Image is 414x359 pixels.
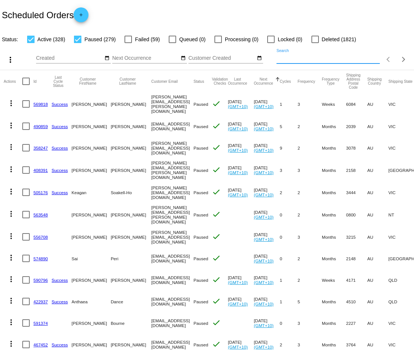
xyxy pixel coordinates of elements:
a: (GMT+10) [228,192,248,197]
mat-cell: 2 [298,137,322,159]
mat-cell: [PERSON_NAME][EMAIL_ADDRESS][DOMAIN_NAME] [151,182,194,203]
a: (GMT+10) [228,345,248,349]
mat-cell: 3 [298,312,322,334]
mat-cell: 2 [298,115,322,137]
mat-cell: AU [367,92,388,115]
span: Paused [194,102,208,107]
mat-icon: check [212,99,221,108]
mat-icon: more_vert [7,253,16,262]
mat-icon: check [212,165,221,174]
mat-cell: 2148 [346,248,367,269]
mat-cell: [PERSON_NAME][EMAIL_ADDRESS][PERSON_NAME][DOMAIN_NAME] [151,159,194,182]
mat-cell: 0 [280,312,298,334]
mat-icon: check [212,297,221,306]
mat-cell: Weeks [322,92,346,115]
mat-icon: more_vert [7,143,16,151]
mat-icon: date_range [257,55,262,61]
input: Search [276,55,379,61]
mat-cell: [PERSON_NAME] [72,334,111,355]
mat-cell: [PERSON_NAME] [111,334,151,355]
h2: Scheduled Orders [2,7,88,22]
a: (GMT+10) [254,126,274,131]
mat-cell: [DATE] [254,248,280,269]
mat-icon: more_vert [7,275,16,284]
mat-cell: AU [367,115,388,137]
mat-cell: AU [367,182,388,203]
span: Paused [194,235,208,239]
button: Change sorting for NextOccurrenceUtc [254,77,273,85]
span: Paused [194,168,208,173]
mat-cell: 3764 [346,334,367,355]
span: Status: [2,36,18,42]
a: Success [52,102,68,107]
button: Change sorting for Frequency [298,79,315,84]
mat-cell: Soakell-Ho [111,182,151,203]
span: Paused [194,124,208,129]
a: Success [52,146,68,150]
span: Queued (0) [179,35,206,44]
mat-cell: [EMAIL_ADDRESS][DOMAIN_NAME] [151,334,194,355]
mat-icon: more_vert [7,339,16,348]
mat-cell: 6084 [346,92,367,115]
mat-cell: Bourne [111,312,151,334]
a: 408391 [33,168,48,173]
mat-cell: Months [322,312,346,334]
mat-cell: 0 [280,203,298,226]
mat-cell: Months [322,203,346,226]
span: Locked (0) [278,35,302,44]
a: Success [52,278,68,283]
mat-cell: Months [322,182,346,203]
mat-cell: Months [322,137,346,159]
a: (GMT+10) [254,301,274,306]
mat-cell: [DATE] [228,137,254,159]
mat-cell: 5 [280,115,298,137]
a: (GMT+10) [228,126,248,131]
a: Success [52,299,68,304]
a: (GMT+10) [254,192,274,197]
mat-cell: [DATE] [228,159,254,182]
a: (GMT+10) [228,148,248,153]
mat-cell: AU [367,226,388,248]
button: Change sorting for LastOccurrenceUtc [228,77,247,85]
span: Deleted (1821) [322,35,356,44]
mat-icon: more_vert [7,232,16,241]
mat-cell: 1 [280,92,298,115]
a: (GMT+10) [254,237,274,242]
button: Change sorting for FrequencyType [322,77,339,85]
mat-cell: [DATE] [254,334,280,355]
mat-icon: more_vert [7,296,16,305]
span: Paused [194,190,208,195]
mat-icon: more_vert [7,187,16,196]
a: (GMT+10) [228,170,248,175]
mat-header-cell: Validation Checks [212,70,228,92]
mat-cell: [DATE] [228,269,254,291]
a: (GMT+10) [254,323,274,328]
a: (GMT+10) [254,104,274,109]
mat-cell: 2227 [346,312,367,334]
mat-cell: 3 [298,226,322,248]
button: Change sorting for LastProcessingCycleId [52,75,65,88]
mat-cell: [DATE] [254,115,280,137]
mat-cell: [DATE] [254,269,280,291]
button: Change sorting for Id [33,79,36,84]
mat-cell: [PERSON_NAME] [72,269,111,291]
mat-cell: [PERSON_NAME] [72,115,111,137]
a: (GMT+10) [228,301,248,306]
mat-cell: 0800 [346,203,367,226]
mat-cell: [DATE] [254,291,280,312]
mat-cell: 3 [298,159,322,182]
mat-cell: [DATE] [254,182,280,203]
mat-cell: Months [322,291,346,312]
mat-cell: 3078 [346,137,367,159]
mat-icon: add [77,12,85,21]
input: Created [36,55,103,61]
mat-cell: Dance [111,291,151,312]
a: Success [52,190,68,195]
button: Change sorting for CustomerFirstName [72,77,104,85]
a: (GMT+10) [254,215,274,219]
a: (GMT+10) [228,280,248,285]
a: (GMT+10) [228,104,248,109]
mat-cell: 3 [298,334,322,355]
button: Change sorting for ShippingState [388,79,413,84]
mat-cell: 3 [280,159,298,182]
